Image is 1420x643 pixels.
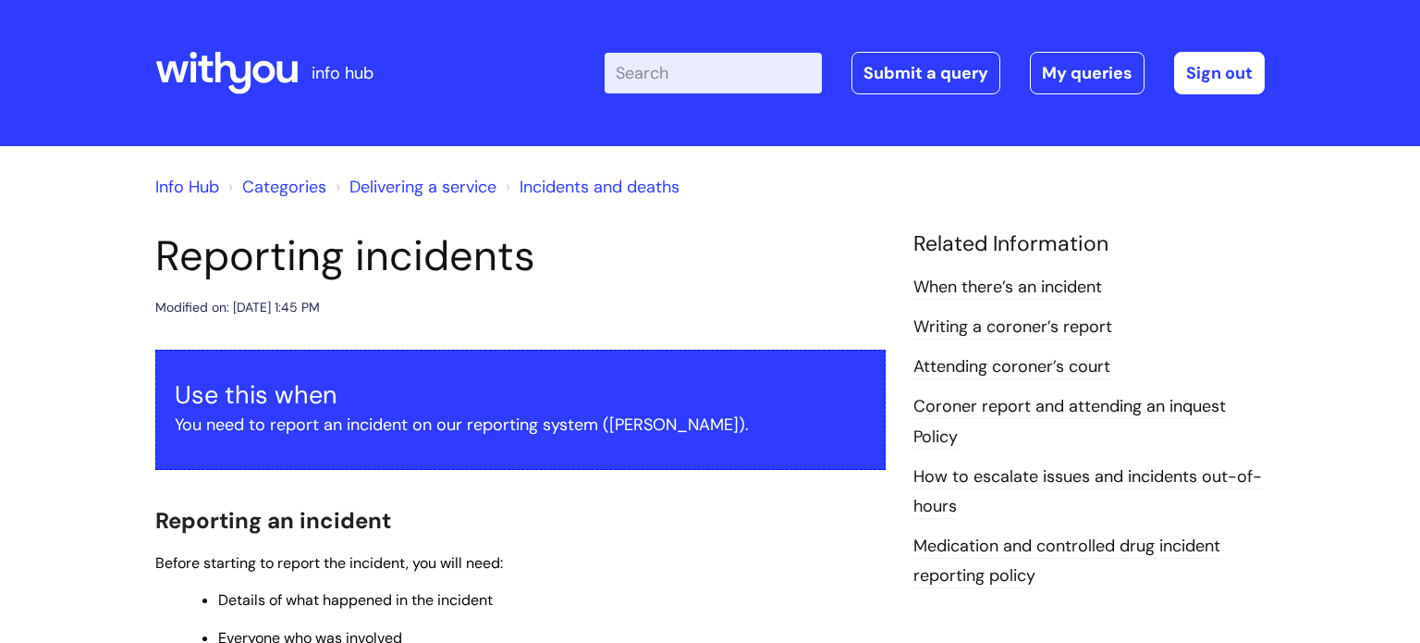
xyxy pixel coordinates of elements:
input: Search [605,53,822,93]
p: info hub [312,58,373,88]
span: Reporting an incident [155,506,391,535]
li: Solution home [224,172,326,202]
p: You need to report an incident on our reporting system ([PERSON_NAME]). [175,410,866,439]
a: When there’s an incident [913,276,1102,300]
a: Delivering a service [349,176,496,198]
a: My queries [1030,52,1145,94]
a: Coroner report and attending an inquest Policy [913,395,1226,449]
span: Details of what happened in the incident [218,590,493,610]
a: How to escalate issues and incidents out-of-hours [913,465,1262,519]
a: Writing a coroner’s report [913,315,1112,340]
a: Medication and controlled drug incident reporting policy [913,535,1220,588]
h3: Use this when [175,380,866,410]
a: Attending coroner’s court [913,355,1110,379]
h4: Related Information [913,231,1265,257]
h1: Reporting incidents [155,231,886,281]
span: Before starting to report the incident, you will need: [155,553,503,573]
a: Incidents and deaths [520,176,679,198]
a: Info Hub [155,176,219,198]
li: Delivering a service [331,172,496,202]
a: Sign out [1174,52,1265,94]
a: Submit a query [851,52,1000,94]
li: Incidents and deaths [501,172,679,202]
div: | - [605,52,1265,94]
div: Modified on: [DATE] 1:45 PM [155,296,320,319]
a: Categories [242,176,326,198]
